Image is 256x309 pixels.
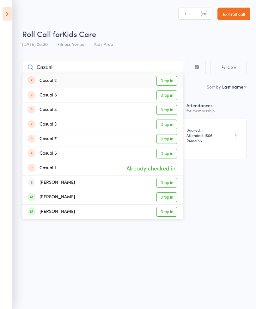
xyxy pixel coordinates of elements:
a: Drop in [156,120,177,129]
a: Drop in [156,105,177,115]
a: Exit roll call [217,8,250,20]
span: Booked: - [186,127,218,133]
div: [PERSON_NAME] [27,208,75,215]
div: for membership [186,108,218,113]
a: Drop in [156,134,177,144]
button: CSV [210,61,247,74]
div: Casual 4 [27,106,57,114]
span: Roll Call for [22,28,63,39]
div: Casual 5 [27,150,57,157]
div: Casual 7 [27,135,57,143]
span: Remain: [186,138,218,143]
span: [DATE] 08:30 [22,41,48,47]
div: Last name [222,83,243,90]
span: Attended: 1506 [186,133,218,138]
div: Casual 6 [27,92,57,99]
span: Already checked in [125,163,177,174]
span: Fitness Venue [58,41,84,47]
a: Drop in [156,76,177,86]
span: - [201,138,203,143]
a: Drop in [156,178,177,188]
span: Kids Area [94,41,113,47]
div: Casual 3 [27,121,57,128]
div: [PERSON_NAME] [27,179,75,186]
a: Drop in [156,192,177,202]
a: Drop in [156,207,177,217]
span: Kids Care [63,28,96,39]
input: Search by name [22,60,183,75]
div: Casual 1 [27,164,56,172]
div: Casual 2 [27,77,57,84]
a: Drop in [156,90,177,100]
div: Atten­dances [184,99,221,116]
a: Drop in [156,149,177,158]
div: [PERSON_NAME] [27,194,75,201]
label: Sort by [207,83,221,90]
